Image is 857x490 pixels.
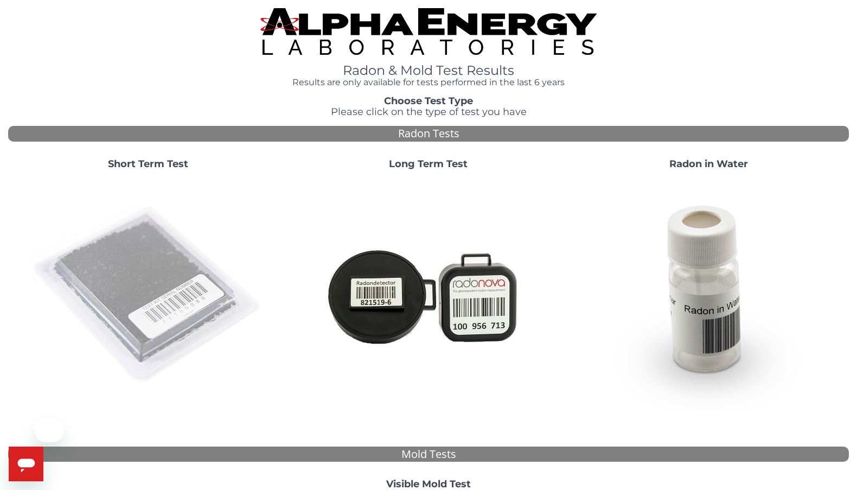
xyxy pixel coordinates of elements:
img: Radtrak2vsRadtrak3.jpg [312,179,545,412]
strong: Visible Mold Test [386,478,471,490]
strong: Short Term Test [108,158,188,170]
strong: Choose Test Type [384,95,473,107]
span: Please click on the type of test you have [331,106,527,118]
img: TightCrop.jpg [260,8,597,55]
h1: Radon & Mold Test Results [260,63,597,78]
h4: Results are only available for tests performed in the last 6 years [260,78,597,87]
strong: Long Term Test [389,158,468,170]
iframe: Button to launch messaging window [9,447,43,481]
img: RadoninWater.jpg [592,179,826,412]
img: ShortTerm.jpg [31,179,265,412]
div: Mold Tests [8,447,849,462]
strong: Radon in Water [669,158,748,170]
div: Radon Tests [8,126,849,142]
iframe: Message from company [35,418,63,442]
